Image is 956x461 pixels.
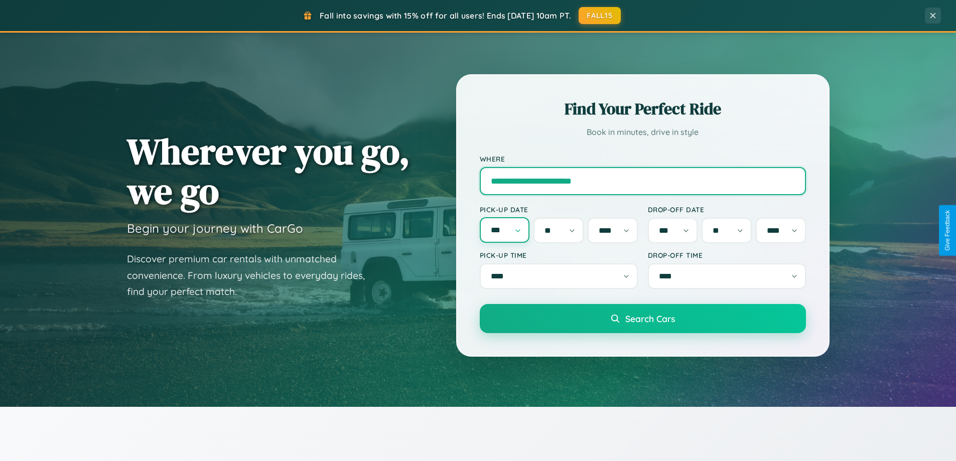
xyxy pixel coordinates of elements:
[480,98,806,120] h2: Find Your Perfect Ride
[480,155,806,163] label: Where
[480,125,806,139] p: Book in minutes, drive in style
[127,131,410,211] h1: Wherever you go, we go
[480,304,806,333] button: Search Cars
[648,251,806,259] label: Drop-off Time
[480,251,638,259] label: Pick-up Time
[480,205,638,214] label: Pick-up Date
[648,205,806,214] label: Drop-off Date
[320,11,571,21] span: Fall into savings with 15% off for all users! Ends [DATE] 10am PT.
[127,221,303,236] h3: Begin your journey with CarGo
[127,251,378,300] p: Discover premium car rentals with unmatched convenience. From luxury vehicles to everyday rides, ...
[625,313,675,324] span: Search Cars
[944,210,951,251] div: Give Feedback
[579,7,621,24] button: FALL15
